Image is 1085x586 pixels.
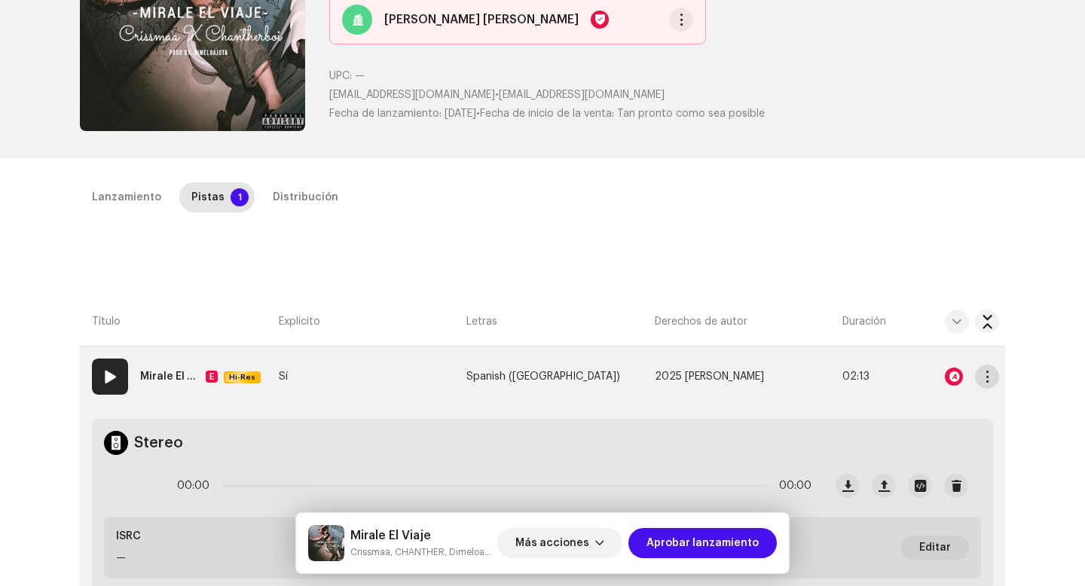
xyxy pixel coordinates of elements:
[919,533,951,563] span: Editar
[329,108,442,119] span: Fecha de lanzamiento:
[350,545,491,560] small: Mirale El Viaje
[628,528,777,558] button: Aprobar lanzamiento
[329,87,1005,103] p: •
[329,108,480,119] span: •
[497,528,622,558] button: Más acciones
[225,362,259,392] span: Hi-Res
[350,526,491,545] h5: Mirale El Viaje
[273,182,338,212] div: Distribución
[279,371,288,383] span: Sí
[901,536,969,560] button: Editar
[466,314,497,329] span: Letras
[329,90,495,100] span: [EMAIL_ADDRESS][DOMAIN_NAME]
[480,108,614,119] span: Fecha de inicio de la venta:
[231,188,249,206] p-badge: 1
[842,371,870,382] span: 02:13
[646,528,759,558] span: Aprobar lanzamiento
[445,108,476,119] span: [DATE]
[499,90,665,100] span: [EMAIL_ADDRESS][DOMAIN_NAME]
[773,471,811,501] span: 00:00
[655,314,747,329] span: Derechos de autor
[329,71,352,81] span: UPC:
[655,371,764,383] span: 2025 Sebastián Crismast
[617,108,765,119] span: Tan pronto como sea posible
[279,314,320,329] span: Explícito
[842,314,886,329] span: Duración
[355,71,365,81] span: —
[515,528,589,558] span: Más acciones
[308,525,344,561] img: 586dbd57-af98-466a-ab80-2b7eed872ce6
[466,371,620,383] span: Spanish ([GEOGRAPHIC_DATA])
